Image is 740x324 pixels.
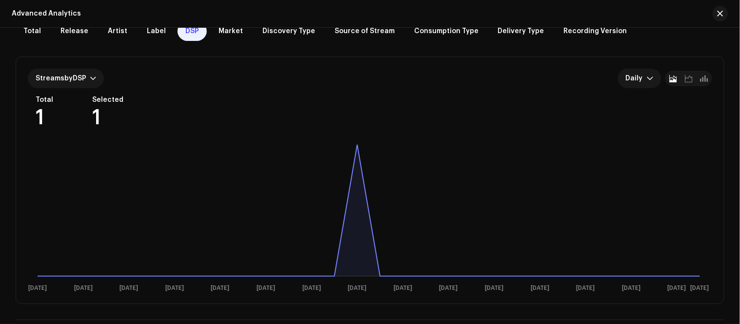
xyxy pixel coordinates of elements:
[302,285,321,291] text: [DATE]
[531,285,549,291] text: [DATE]
[498,27,544,35] span: Delivery Type
[26,57,34,64] img: tab_domain_overview_orange.svg
[622,285,641,291] text: [DATE]
[25,25,107,33] div: Domain: [DOMAIN_NAME]
[37,57,87,64] div: Domain Overview
[219,27,243,35] span: Market
[485,285,504,291] text: [DATE]
[165,285,184,291] text: [DATE]
[108,57,164,64] div: Keywords by Traffic
[577,285,595,291] text: [DATE]
[16,16,23,23] img: logo_orange.svg
[440,285,458,291] text: [DATE]
[668,285,686,291] text: [DATE]
[211,285,230,291] text: [DATE]
[564,27,627,35] span: Recording Version
[414,27,479,35] span: Consumption Type
[335,27,395,35] span: Source of Stream
[257,285,275,291] text: [DATE]
[16,25,23,33] img: website_grey.svg
[27,16,48,23] div: v 4.0.25
[348,285,367,291] text: [DATE]
[97,57,105,64] img: tab_keywords_by_traffic_grey.svg
[691,285,709,291] text: [DATE]
[394,285,412,291] text: [DATE]
[262,27,315,35] span: Discovery Type
[647,69,654,88] div: dropdown trigger
[147,27,166,35] span: Label
[185,27,199,35] span: DSP
[626,69,647,88] span: Daily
